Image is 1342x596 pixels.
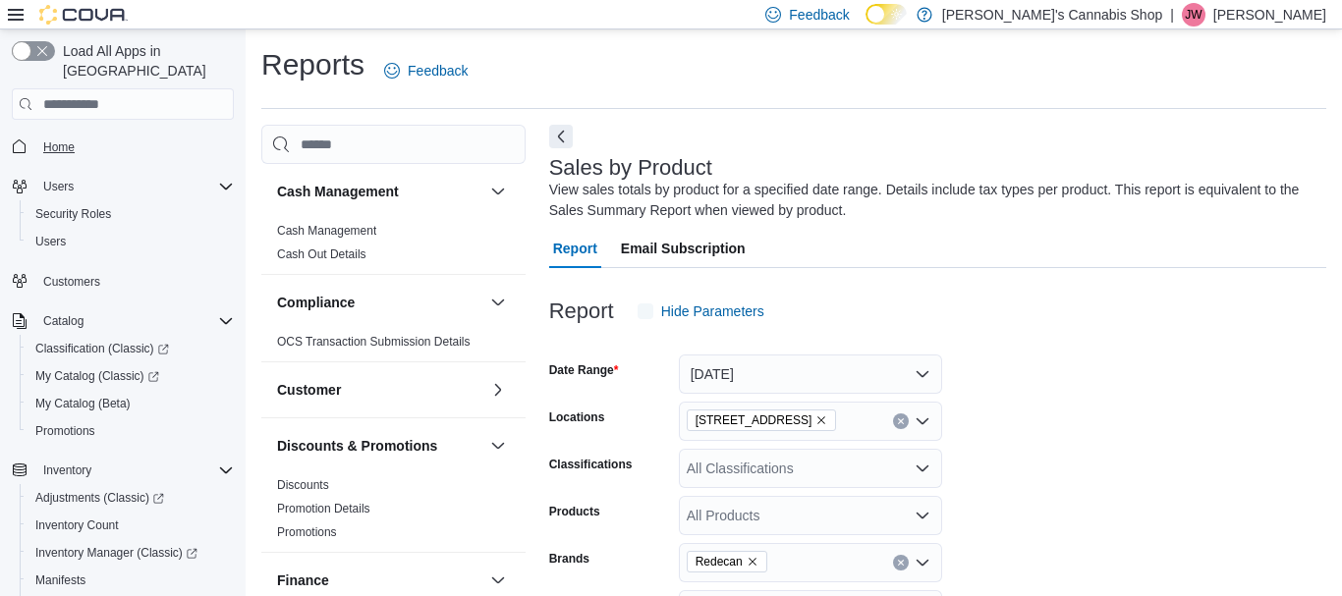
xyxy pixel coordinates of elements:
span: My Catalog (Beta) [35,396,131,411]
a: My Catalog (Classic) [20,362,242,390]
span: Adjustments (Classic) [28,486,234,510]
button: Promotions [20,417,242,445]
button: Remove Redecan from selection in this group [747,556,758,568]
label: Brands [549,551,589,567]
a: Users [28,230,74,253]
button: Inventory Count [20,512,242,539]
span: Promotions [28,419,234,443]
span: Report [553,229,597,268]
a: Security Roles [28,202,119,226]
a: Inventory Manager (Classic) [28,541,205,565]
span: Hide Parameters [661,301,764,321]
a: Cash Management [277,224,376,238]
div: View sales totals by product for a specified date range. Details include tax types per product. T... [549,180,1316,221]
div: Jeff Weaver [1182,3,1205,27]
a: Promotions [277,525,337,539]
button: Open list of options [915,413,930,429]
button: Cash Management [486,180,510,203]
span: Customers [35,269,234,294]
button: Security Roles [20,200,242,228]
div: Cash Management [261,219,526,274]
input: Dark Mode [866,4,907,25]
span: Redecan [696,552,743,571]
span: Email Subscription [621,229,746,268]
button: Next [549,125,573,148]
h3: Report [549,299,614,323]
label: Date Range [549,362,619,378]
label: Locations [549,409,605,425]
span: My Catalog (Classic) [28,364,234,388]
img: Cova [39,5,128,25]
a: Promotion Details [277,502,370,515]
span: Inventory Manager (Classic) [28,541,234,565]
button: Discounts & Promotions [277,436,482,456]
span: Dark Mode [866,25,867,26]
span: Users [43,179,74,194]
label: Products [549,504,600,519]
a: Cash Out Details [277,247,366,261]
a: Manifests [28,569,93,592]
span: Redecan [687,551,767,572]
button: Compliance [277,293,482,312]
span: My Catalog (Classic) [35,368,159,384]
button: Home [4,132,242,160]
h3: Sales by Product [549,156,712,180]
button: Customer [277,380,482,400]
a: Promotions [28,419,103,443]
span: Feedback [408,61,468,81]
span: Customers [43,274,100,290]
span: [STREET_ADDRESS] [696,410,812,430]
h3: Cash Management [277,182,399,201]
button: Cash Management [277,182,482,201]
span: Home [43,139,75,155]
button: Open list of options [915,508,930,523]
span: Catalog [35,309,234,333]
span: Classification (Classic) [35,341,169,356]
h3: Compliance [277,293,355,312]
a: Inventory Count [28,514,127,537]
span: Inventory Count [28,514,234,537]
button: Open list of options [915,555,930,570]
button: Finance [486,569,510,592]
button: Open list of options [915,461,930,476]
span: Feedback [789,5,849,25]
a: Adjustments (Classic) [20,484,242,512]
button: Users [20,228,242,255]
a: Inventory Manager (Classic) [20,539,242,567]
span: Users [28,230,234,253]
button: Clear input [893,413,909,429]
span: Promotions [35,423,95,439]
a: Home [35,135,83,159]
span: OCS Transaction Submission Details [277,334,471,350]
button: Inventory [4,457,242,484]
button: Hide Parameters [630,292,772,331]
span: Manifests [35,572,85,588]
span: Promotion Details [277,501,370,516]
button: Compliance [486,291,510,314]
button: Discounts & Promotions [486,434,510,458]
a: OCS Transaction Submission Details [277,335,471,349]
button: Clear input [893,555,909,570]
span: Promotions [277,524,337,540]
button: Catalog [35,309,91,333]
div: Discounts & Promotions [261,473,526,552]
p: [PERSON_NAME]'s Cannabis Shop [942,3,1162,27]
span: Inventory Count [35,517,119,533]
button: Users [4,173,242,200]
span: Adjustments (Classic) [35,490,164,506]
div: Compliance [261,330,526,361]
button: [DATE] [679,354,942,394]
h3: Discounts & Promotions [277,436,437,456]
button: Finance [277,570,482,590]
button: Catalog [4,307,242,335]
span: Cash Out Details [277,246,366,262]
a: Classification (Classic) [28,337,177,360]
span: Cash Management [277,223,376,239]
span: Inventory Manager (Classic) [35,545,197,561]
a: Discounts [277,478,329,492]
h3: Finance [277,570,329,590]
span: 2123 Columbia Ave - Rossland [687,409,837,431]
p: | [1170,3,1174,27]
span: Security Roles [28,202,234,226]
span: Load All Apps in [GEOGRAPHIC_DATA] [55,41,234,81]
